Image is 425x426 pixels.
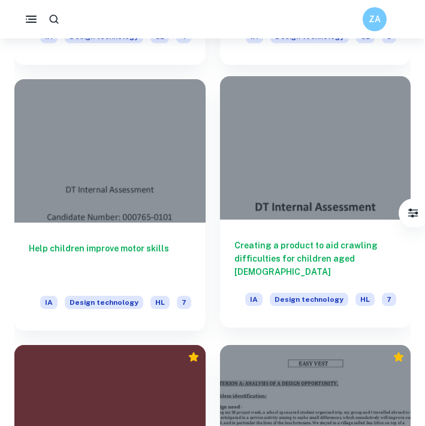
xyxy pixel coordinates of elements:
[234,239,397,278] h6: Creating a product to aid crawling difficulties for children aged [DEMOGRAPHIC_DATA]
[177,296,191,309] span: 7
[220,79,411,331] a: Creating a product to aid crawling difficulties for children aged [DEMOGRAPHIC_DATA]IADesign tech...
[188,351,200,363] div: Premium
[40,296,58,309] span: IA
[363,7,387,31] button: ZA
[245,293,263,306] span: IA
[382,293,396,306] span: 7
[14,79,206,331] a: Help children improve motor skillsIADesign technologyHL7
[270,293,348,306] span: Design technology
[65,296,143,309] span: Design technology
[401,201,425,225] button: Filter
[393,351,405,363] div: Premium
[150,296,170,309] span: HL
[29,242,191,281] h6: Help children improve motor skills
[355,293,375,306] span: HL
[368,13,382,26] h6: ZA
